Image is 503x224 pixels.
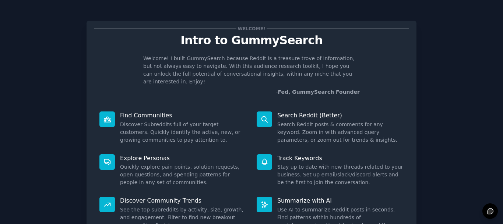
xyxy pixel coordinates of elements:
dd: Stay up to date with new threads related to your business. Set up email/slack/discord alerts and ... [277,163,404,186]
dd: Discover Subreddits full of your target customers. Quickly identify the active, new, or growing c... [120,121,246,144]
p: Intro to GummySearch [94,34,409,47]
p: Search Reddit (Better) [277,111,404,119]
dd: Search Reddit posts & comments for any keyword. Zoom in with advanced query parameters, or zoom o... [277,121,404,144]
span: Welcome! [236,25,267,32]
a: Fed, GummySearch Founder [278,89,360,95]
p: Welcome! I built GummySearch because Reddit is a treasure trove of information, but not always ea... [143,55,360,86]
p: Find Communities [120,111,246,119]
p: Explore Personas [120,154,246,162]
p: Discover Community Trends [120,197,246,204]
div: - [276,88,360,96]
dd: Quickly explore pain points, solution requests, open questions, and spending patterns for people ... [120,163,246,186]
p: Summarize with AI [277,197,404,204]
p: Track Keywords [277,154,404,162]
